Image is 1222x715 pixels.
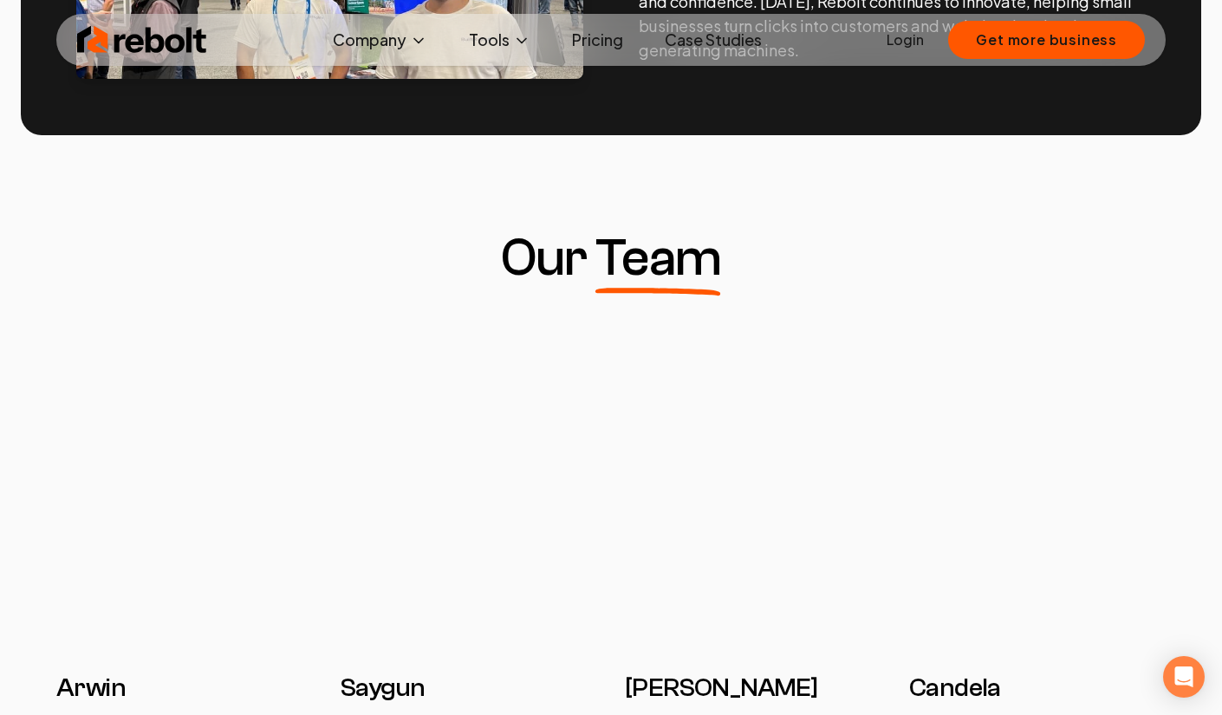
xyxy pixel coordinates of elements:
[625,340,881,652] img: Mitchell
[341,673,597,704] h3: Saygun
[909,673,1166,704] h3: Candela
[558,23,637,57] a: Pricing
[341,340,597,652] img: Saygun
[887,29,924,50] a: Login
[1163,656,1205,698] div: Open Intercom Messenger
[319,23,441,57] button: Company
[595,232,721,284] span: Team
[56,340,313,652] img: Arwin
[948,21,1145,59] button: Get more business
[625,673,881,704] h3: [PERSON_NAME]
[56,673,313,704] h3: Arwin
[455,23,544,57] button: Tools
[651,23,776,57] a: Case Studies
[77,23,207,57] img: Rebolt Logo
[909,340,1166,652] img: Candela
[501,232,720,284] h3: Our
